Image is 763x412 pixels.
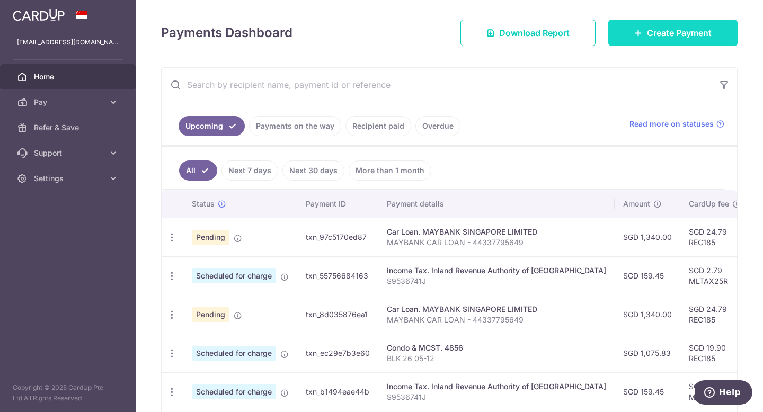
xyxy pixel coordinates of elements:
input: Search by recipient name, payment id or reference [162,68,712,102]
a: Recipient paid [345,116,411,136]
td: SGD 159.45 [615,256,680,295]
a: Payments on the way [249,116,341,136]
td: txn_97c5170ed87 [297,218,378,256]
td: txn_ec29e7b3e60 [297,334,378,372]
td: SGD 2.79 MLTAX25R [680,372,749,411]
a: Next 30 days [282,160,344,181]
iframe: Opens a widget where you can find more information [695,380,752,407]
span: Status [192,199,215,209]
div: Car Loan. MAYBANK SINGAPORE LIMITED [387,304,606,315]
div: Income Tax. Inland Revenue Authority of [GEOGRAPHIC_DATA] [387,381,606,392]
span: Settings [34,173,104,184]
td: SGD 159.45 [615,372,680,411]
td: SGD 1,340.00 [615,295,680,334]
a: Read more on statuses [629,119,724,129]
span: Scheduled for charge [192,268,276,283]
span: Pending [192,307,229,322]
div: Condo & MCST. 4856 [387,343,606,353]
span: Scheduled for charge [192,346,276,361]
p: MAYBANK CAR LOAN - 44337795649 [387,237,606,248]
div: Car Loan. MAYBANK SINGAPORE LIMITED [387,227,606,237]
td: txn_b1494eae44b [297,372,378,411]
a: Overdue [415,116,460,136]
td: SGD 1,340.00 [615,218,680,256]
span: Read more on statuses [629,119,714,129]
span: CardUp fee [689,199,729,209]
a: Download Report [460,20,596,46]
th: Payment details [378,190,615,218]
td: SGD 24.79 REC185 [680,295,749,334]
p: S9536741J [387,392,606,402]
span: Home [34,71,104,82]
a: Create Payment [608,20,738,46]
td: txn_55756684163 [297,256,378,295]
td: SGD 19.90 REC185 [680,334,749,372]
td: SGD 2.79 MLTAX25R [680,256,749,295]
span: Download Report [499,26,570,39]
p: BLK 26 05-12 [387,353,606,364]
span: Amount [623,199,650,209]
a: All [179,160,217,181]
div: Income Tax. Inland Revenue Authority of [GEOGRAPHIC_DATA] [387,265,606,276]
a: Next 7 days [221,160,278,181]
p: MAYBANK CAR LOAN - 44337795649 [387,315,606,325]
td: SGD 24.79 REC185 [680,218,749,256]
span: Pay [34,97,104,108]
a: More than 1 month [349,160,431,181]
span: Pending [192,230,229,245]
h4: Payments Dashboard [161,23,292,42]
span: Create Payment [647,26,712,39]
a: Upcoming [179,116,245,136]
p: S9536741J [387,276,606,286]
span: Scheduled for charge [192,384,276,399]
td: txn_8d035876ea1 [297,295,378,334]
th: Payment ID [297,190,378,218]
span: Support [34,148,104,158]
img: CardUp [13,8,65,21]
span: Refer & Save [34,122,104,133]
p: [EMAIL_ADDRESS][DOMAIN_NAME] [17,37,119,48]
td: SGD 1,075.83 [615,334,680,372]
